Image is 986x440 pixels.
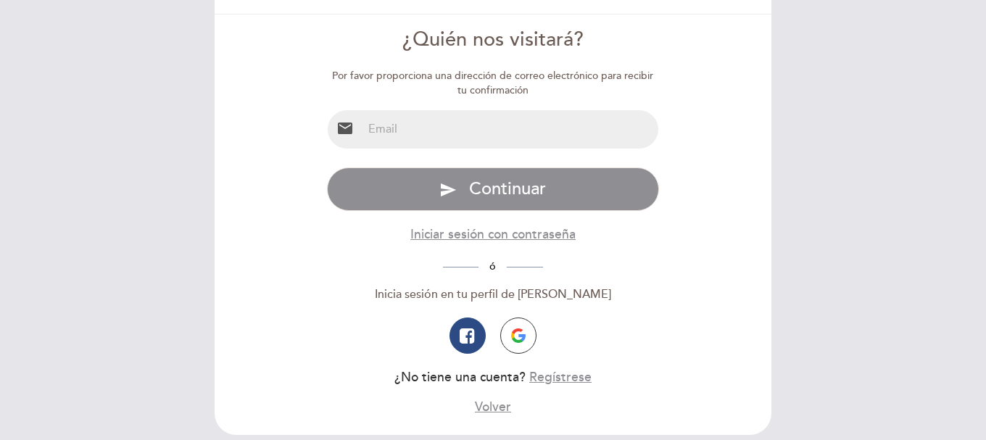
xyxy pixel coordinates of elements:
i: send [439,181,457,199]
button: Regístrese [529,368,592,386]
button: Volver [475,398,511,416]
div: ¿Quién nos visitará? [327,26,660,54]
span: ó [478,260,507,273]
input: Email [362,110,659,149]
button: send Continuar [327,167,660,211]
button: Iniciar sesión con contraseña [410,225,576,244]
div: Por favor proporciona una dirección de correo electrónico para recibir tu confirmación [327,69,660,98]
img: icon-google.png [511,328,526,343]
div: Inicia sesión en tu perfil de [PERSON_NAME] [327,286,660,303]
i: email [336,120,354,137]
span: ¿No tiene una cuenta? [394,370,526,385]
span: Continuar [469,178,546,199]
